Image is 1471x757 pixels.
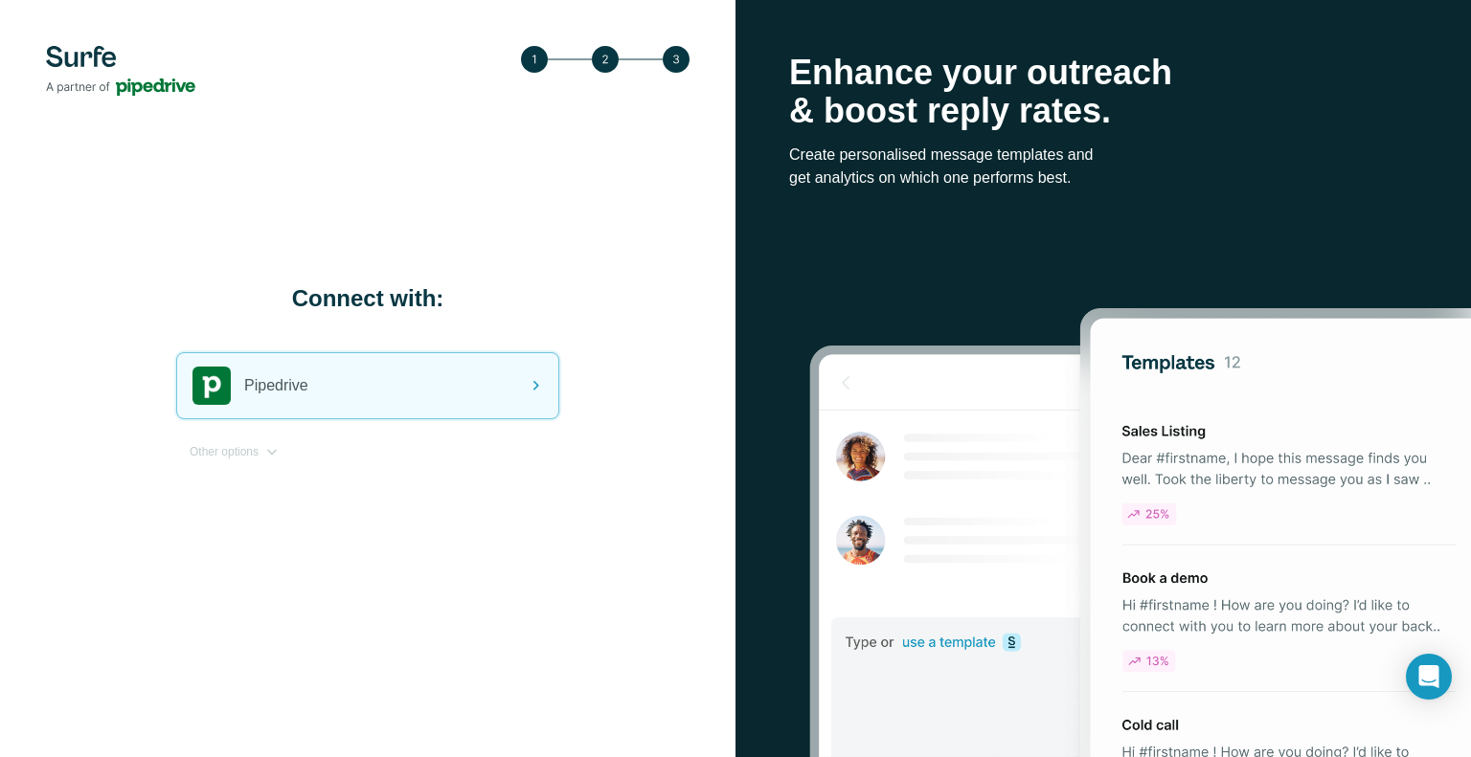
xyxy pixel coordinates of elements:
[1406,654,1452,700] div: Open Intercom Messenger
[789,144,1417,167] p: Create personalised message templates and
[521,46,690,73] img: Step 3
[244,374,308,397] span: Pipedrive
[789,167,1417,189] p: get analytics on which one performs best.
[789,92,1417,130] p: & boost reply rates.
[192,367,231,405] img: pipedrive's logo
[176,283,559,314] h1: Connect with:
[190,443,259,460] span: Other options
[46,46,195,96] img: Surfe's logo
[789,54,1417,92] p: Enhance your outreach
[809,308,1471,757] img: Surfe Stock Photo - Selling good vibes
